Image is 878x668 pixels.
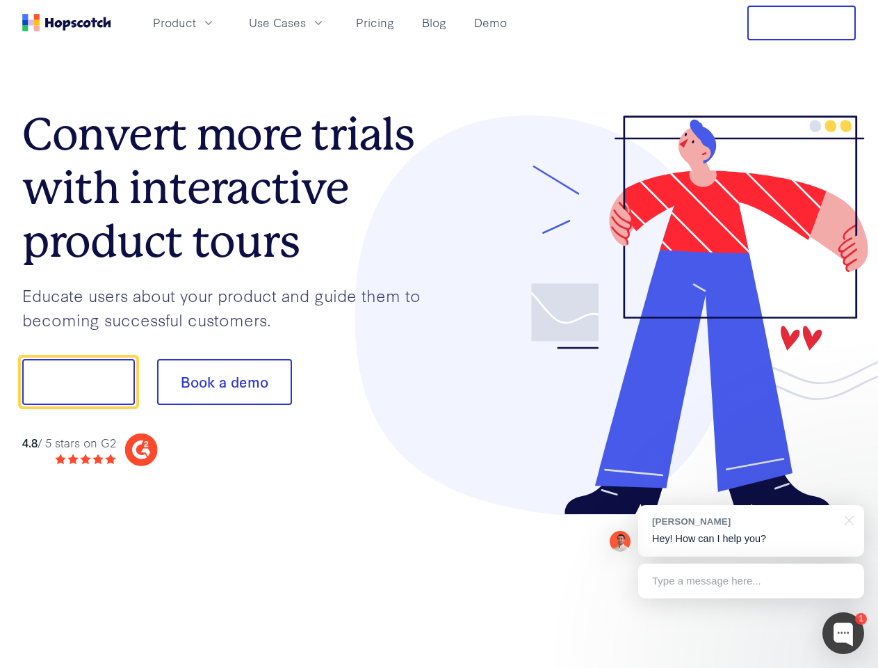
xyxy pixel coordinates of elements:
a: Demo [469,11,512,34]
button: Product [145,11,224,34]
a: Pricing [350,11,400,34]
a: Home [22,14,111,31]
div: / 5 stars on G2 [22,434,116,452]
h1: Convert more trials with interactive product tours [22,108,439,268]
strong: 4.8 [22,434,38,450]
span: Use Cases [249,14,306,31]
span: Product [153,14,196,31]
div: [PERSON_NAME] [652,515,836,528]
div: Type a message here... [638,564,864,598]
button: Book a demo [157,359,292,405]
a: Blog [416,11,452,34]
button: Free Trial [747,6,856,40]
button: Use Cases [241,11,334,34]
img: Mark Spera [610,531,631,552]
button: Show me! [22,359,135,405]
p: Hey! How can I help you? [652,532,850,546]
div: 1 [855,613,867,625]
p: Educate users about your product and guide them to becoming successful customers. [22,283,439,331]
